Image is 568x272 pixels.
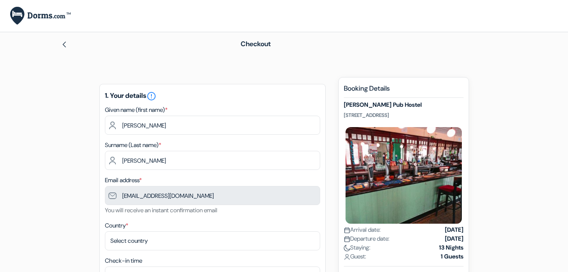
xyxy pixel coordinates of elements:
span: Arrival date: [344,225,381,234]
img: user_icon.svg [344,254,350,260]
small: You will receive an instant confirmation email [105,206,217,214]
span: Staying: [344,243,370,252]
span: Departure date: [344,234,390,243]
label: Given name (first name) [105,105,167,114]
img: left_arrow.svg [61,41,68,48]
iframe: Sign in with Google Dialog [394,8,560,86]
img: Dorms.com [10,7,71,25]
img: calendar.svg [344,236,350,242]
input: Enter email address [105,186,320,205]
label: Country [105,221,128,230]
i: error_outline [146,91,156,101]
h5: [PERSON_NAME] Pub Hostel [344,101,464,108]
h5: 1. Your details [105,91,320,101]
strong: [DATE] [445,234,464,243]
label: Email address [105,176,142,185]
input: Enter first name [105,116,320,135]
label: Surname (Last name) [105,141,161,150]
p: [STREET_ADDRESS] [344,112,464,119]
a: error_outline [146,91,156,100]
img: calendar.svg [344,227,350,233]
input: Enter last name [105,151,320,170]
strong: 1 Guests [441,252,464,261]
span: Guest: [344,252,366,261]
label: Check-in time [105,256,142,265]
img: moon.svg [344,245,350,251]
strong: 13 Nights [439,243,464,252]
strong: [DATE] [445,225,464,234]
h5: Booking Details [344,84,464,98]
span: Checkout [241,39,271,48]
